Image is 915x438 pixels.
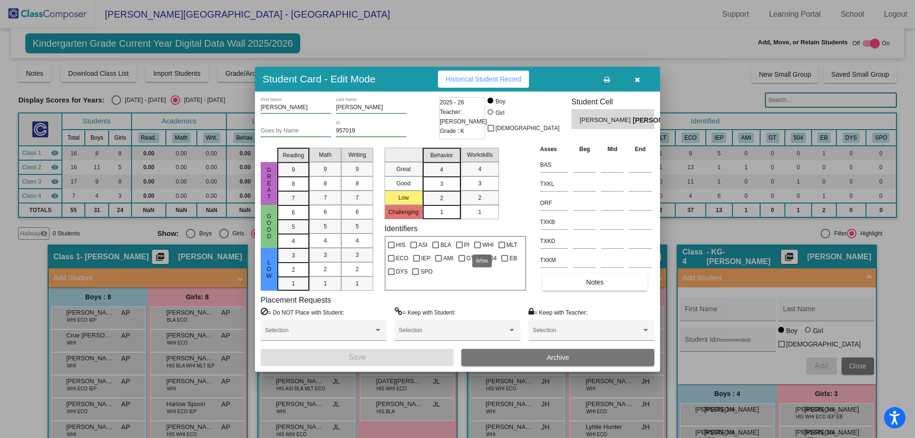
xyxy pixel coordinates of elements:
span: [DEMOGRAPHIC_DATA] [496,122,559,134]
span: [PERSON_NAME] [633,115,646,125]
span: Teacher: [PERSON_NAME] [440,107,487,126]
button: Archive [461,349,654,366]
th: Beg [570,144,599,154]
input: assessment [540,253,568,267]
span: 9 [324,165,327,173]
span: 7 [292,194,295,203]
label: Placement Requests [261,295,331,305]
button: Save [261,349,454,366]
span: 9 [356,165,359,173]
input: assessment [540,215,568,229]
span: 3 [478,179,481,188]
span: AMI [443,253,453,264]
label: Identifiers [385,224,417,233]
span: 3 [440,180,443,188]
span: 2025 - 26 [440,98,464,107]
span: Grade : K [440,126,464,136]
span: 4 [440,165,443,174]
div: Girl [495,109,505,117]
input: Enter ID [336,128,407,134]
span: SPO [420,266,432,277]
span: Behavior [430,151,453,160]
span: 1 [440,208,443,216]
label: = Keep with Student: [395,307,456,317]
span: 9 [292,165,295,174]
th: Asses [538,144,570,154]
span: 4 [356,236,359,245]
span: 1 [324,279,327,288]
input: assessment [540,158,568,172]
span: PI [464,239,469,251]
input: goes by name [261,128,331,134]
span: 8 [324,179,327,188]
span: IEP [421,253,430,264]
span: 8 [356,179,359,188]
span: 5 [324,222,327,231]
span: Low [265,259,274,279]
span: 4 [478,165,481,173]
span: ECO [396,253,408,264]
span: BLA [440,239,451,251]
span: HIS [396,239,406,251]
span: 1 [292,279,295,288]
h3: Student Card - Edit Mode [263,73,376,85]
span: 2 [324,265,327,274]
span: 6 [324,208,327,216]
span: WHI [482,239,493,251]
span: 4 [324,236,327,245]
th: End [626,144,654,154]
span: ASI [418,239,427,251]
span: Great [265,167,274,200]
span: Good [265,213,274,240]
div: Boy [495,97,506,106]
span: Archive [547,354,569,361]
span: 2 [356,265,359,274]
th: Mid [599,144,626,154]
button: Historical Student Record [438,71,529,88]
span: 6 [292,208,295,217]
span: 2 [440,194,443,203]
span: 1 [478,208,481,216]
input: assessment [540,234,568,248]
span: EB [509,253,517,264]
h3: Student Cell [571,97,654,106]
span: MLT [507,239,518,251]
span: 3 [356,251,359,259]
span: 8 [292,180,295,188]
span: Historical Student Record [446,75,521,83]
span: Workskills [467,151,493,159]
span: 7 [356,194,359,202]
span: Math [319,151,332,159]
span: Save [348,353,366,361]
input: assessment [540,196,568,210]
span: 2 [478,194,481,202]
input: assessment [540,177,568,191]
span: 1 [356,279,359,288]
span: Notes [586,278,604,286]
button: Notes [542,274,647,291]
span: 5 [356,222,359,231]
label: = Do NOT Place with Student: [261,307,344,317]
label: = Keep with Teacher: [529,307,588,317]
span: 2 [292,265,295,274]
span: 504 [487,253,497,264]
span: [PERSON_NAME] [579,115,632,125]
span: 7 [324,194,327,202]
span: 4 [292,237,295,245]
span: 5 [292,223,295,231]
span: 3 [324,251,327,259]
span: 6 [356,208,359,216]
span: Writing [348,151,366,159]
span: GT [467,253,475,264]
span: DYS [396,266,408,277]
span: Reading [283,151,304,160]
span: 3 [292,251,295,260]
